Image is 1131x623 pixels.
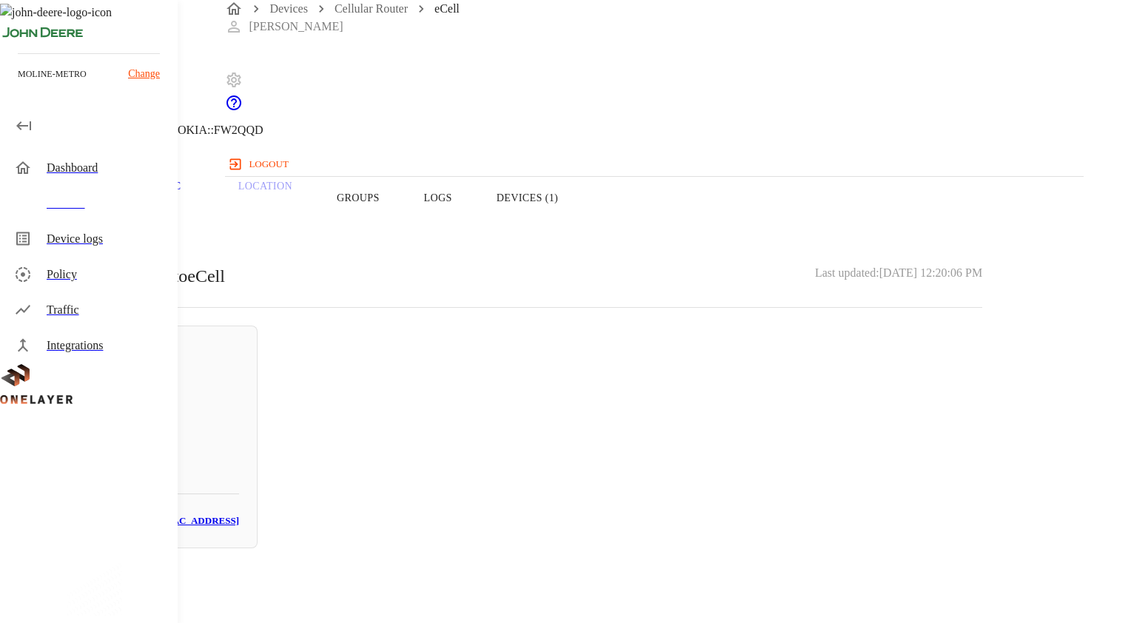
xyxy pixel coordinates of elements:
[335,2,408,15] a: Cellular Router
[474,151,580,245] button: Devices (1)
[225,152,294,176] button: logout
[216,151,315,245] a: Location
[315,151,402,245] button: Groups
[36,263,225,289] p: Devices connected to eCell
[225,152,1083,176] a: logout
[160,550,239,567] h3: [MAC_ADDRESS]
[402,151,474,245] button: Logs
[225,101,243,114] span: Support Portal
[158,400,239,416] h6: [TECHNICAL_ID]
[815,263,982,289] h3: Last updated: [DATE] 12:20:06 PM
[269,2,308,15] a: Devices
[249,18,343,36] p: [PERSON_NAME]
[225,101,243,114] a: onelayer-support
